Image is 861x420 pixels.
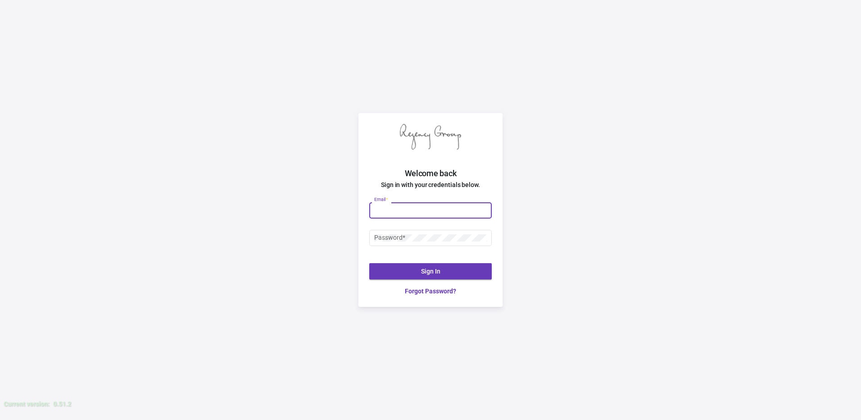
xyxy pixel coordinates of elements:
[421,268,440,275] span: Sign In
[369,263,492,279] button: Sign In
[358,168,503,179] h2: Welcome back
[400,124,461,150] img: Regency Group logo
[369,287,492,296] a: Forgot Password?
[53,399,71,409] div: 0.51.2
[4,399,50,409] div: Current version:
[358,179,503,190] h4: Sign in with your credentials below.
